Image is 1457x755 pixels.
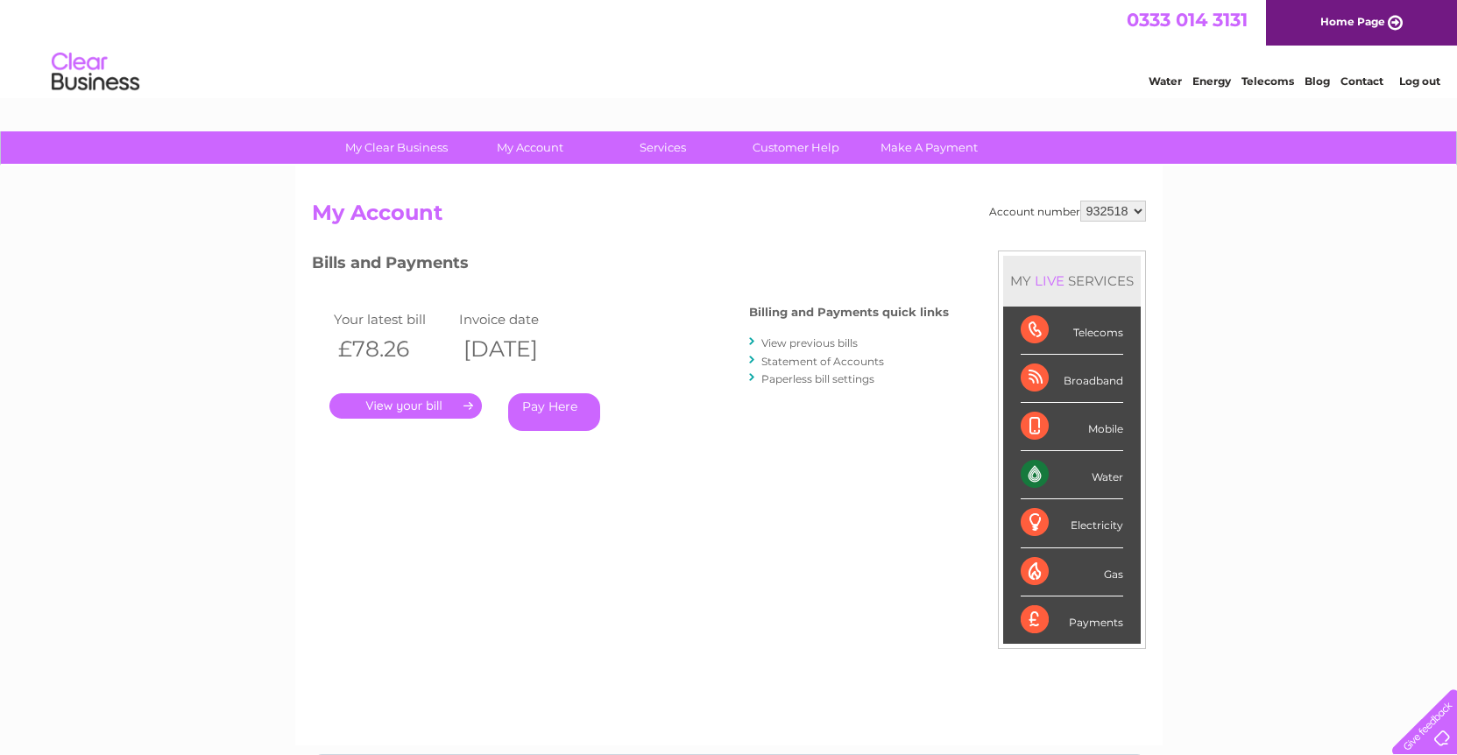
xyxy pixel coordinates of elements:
[1021,499,1123,547] div: Electricity
[457,131,602,164] a: My Account
[1021,596,1123,644] div: Payments
[312,250,949,281] h3: Bills and Payments
[329,393,482,419] a: .
[329,307,456,331] td: Your latest bill
[1021,307,1123,355] div: Telecoms
[724,131,868,164] a: Customer Help
[51,46,140,99] img: logo.png
[989,201,1146,222] div: Account number
[508,393,600,431] a: Pay Here
[1031,272,1068,289] div: LIVE
[312,201,1146,234] h2: My Account
[1021,548,1123,596] div: Gas
[761,372,874,385] a: Paperless bill settings
[1305,74,1330,88] a: Blog
[1021,355,1123,403] div: Broadband
[1149,74,1182,88] a: Water
[1003,256,1141,306] div: MY SERVICES
[1021,403,1123,451] div: Mobile
[857,131,1001,164] a: Make A Payment
[761,336,858,349] a: View previous bills
[315,10,1143,85] div: Clear Business is a trading name of Verastar Limited (registered in [GEOGRAPHIC_DATA] No. 3667643...
[1241,74,1294,88] a: Telecoms
[329,331,456,367] th: £78.26
[1340,74,1383,88] a: Contact
[1192,74,1231,88] a: Energy
[1127,9,1248,31] a: 0333 014 3131
[1021,451,1123,499] div: Water
[749,306,949,319] h4: Billing and Payments quick links
[591,131,735,164] a: Services
[324,131,469,164] a: My Clear Business
[455,331,581,367] th: [DATE]
[761,355,884,368] a: Statement of Accounts
[455,307,581,331] td: Invoice date
[1399,74,1440,88] a: Log out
